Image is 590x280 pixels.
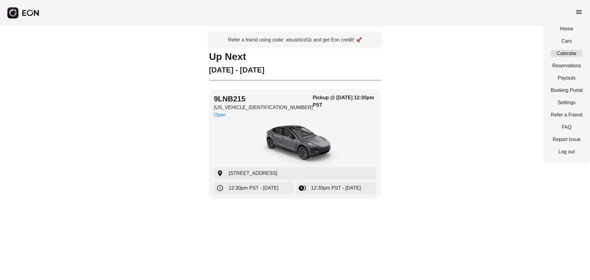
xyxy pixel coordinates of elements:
img: car [249,121,341,167]
span: 12:30pm PST - [DATE] [229,184,278,192]
a: Calendar [551,50,583,57]
span: browse_gallery [299,184,306,192]
a: Payouts [551,74,583,82]
h2: 9LNB215 [214,94,313,104]
span: location_on [216,170,224,177]
a: Log out [551,148,583,156]
a: Report Issue [551,136,583,143]
p: [US_VEHICLE_IDENTIFICATION_NUMBER] [214,104,313,111]
span: schedule [216,184,224,192]
span: 12:30pm PST - [DATE] [311,184,361,192]
h1: Up Next [209,53,381,60]
a: Refer a Friend [551,111,583,119]
a: Reservations [551,62,583,69]
span: [STREET_ADDRESS] [229,170,277,177]
p: Open [214,111,313,119]
a: Booking Portal [551,87,583,94]
a: Refer a friend using code: atsushicd1k and get Eon credit! 🚀 [209,33,381,47]
a: Home [551,25,583,33]
h3: Pickup @ [DATE] 12:30pm PST [313,94,376,109]
h2: [DATE] - [DATE] [209,65,381,75]
a: FAQ [551,124,583,131]
a: Settings [551,99,583,106]
span: menu [575,8,583,16]
a: Cars [551,37,583,45]
button: 9LNB215[US_VEHICLE_IDENTIFICATION_NUMBER]OpenPickup @ [DATE] 12:30pm PSTcar[STREET_ADDRESS]12:30p... [209,89,381,199]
